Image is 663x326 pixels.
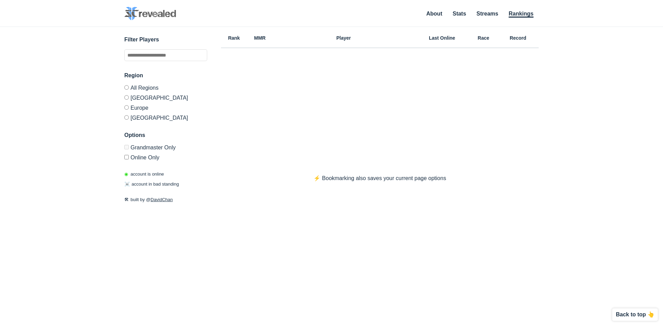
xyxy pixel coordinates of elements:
input: [GEOGRAPHIC_DATA] [124,115,129,120]
p: Back to top 👆 [616,312,654,317]
h6: Rank [221,36,247,40]
input: Online Only [124,155,129,159]
h6: MMR [247,36,273,40]
p: ⚡️ Bookmarking also saves your current page options [300,174,460,182]
a: Streams [477,11,498,17]
p: account is online [124,171,164,178]
span: 🛠 [124,197,129,202]
input: Europe [124,105,129,110]
h6: Record [497,36,539,40]
label: All Regions [124,85,207,92]
label: Only Show accounts currently in Grandmaster [124,145,207,152]
input: All Regions [124,85,129,90]
a: DavidChan [151,197,173,202]
a: About [426,11,442,17]
p: account in bad standing [124,181,179,188]
label: [GEOGRAPHIC_DATA] [124,92,207,102]
span: ☠️ [124,181,130,187]
p: built by @ [124,196,207,203]
a: Rankings [509,11,534,18]
h3: Options [124,131,207,139]
label: Only show accounts currently laddering [124,152,207,160]
h6: Last Online [414,36,470,40]
a: Stats [453,11,466,17]
input: Grandmaster Only [124,145,129,149]
input: [GEOGRAPHIC_DATA] [124,95,129,100]
label: Europe [124,102,207,112]
label: [GEOGRAPHIC_DATA] [124,112,207,121]
span: ◉ [124,171,128,177]
h6: Player [273,36,414,40]
h3: Region [124,71,207,80]
h3: Filter Players [124,36,207,44]
h6: Race [470,36,497,40]
img: SC2 Revealed [124,7,176,20]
